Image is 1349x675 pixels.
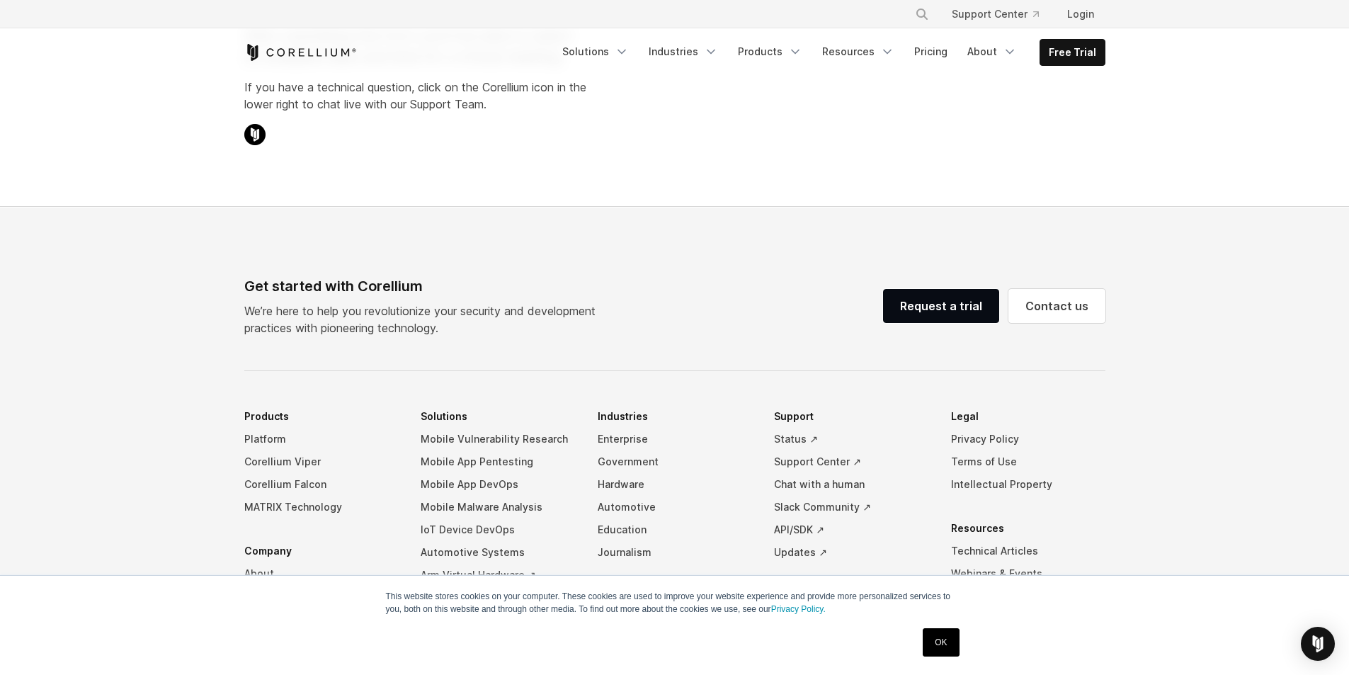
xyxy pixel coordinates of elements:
[774,518,928,541] a: API/SDK ↗
[598,518,752,541] a: Education
[1301,627,1335,661] div: Open Intercom Messenger
[554,39,637,64] a: Solutions
[244,124,266,145] img: Corellium Chat Icon
[814,39,903,64] a: Resources
[774,450,928,473] a: Support Center ↗
[923,628,959,657] a: OK
[774,428,928,450] a: Status ↗
[554,39,1105,66] div: Navigation Menu
[951,450,1105,473] a: Terms of Use
[244,44,357,61] a: Corellium Home
[244,496,399,518] a: MATRIX Technology
[940,1,1050,27] a: Support Center
[421,564,575,586] a: Arm Virtual Hardware ↗
[421,450,575,473] a: Mobile App Pentesting
[951,428,1105,450] a: Privacy Policy
[640,39,727,64] a: Industries
[729,39,811,64] a: Products
[244,428,399,450] a: Platform
[244,276,607,297] div: Get started with Corellium
[951,540,1105,562] a: Technical Articles
[951,562,1105,585] a: Webinars & Events
[386,590,964,616] p: This website stores cookies on your computer. These cookies are used to improve your website expe...
[421,428,575,450] a: Mobile Vulnerability Research
[244,450,399,473] a: Corellium Viper
[244,79,586,113] p: If you have a technical question, click on the Corellium icon in the lower right to chat live wit...
[906,39,956,64] a: Pricing
[598,428,752,450] a: Enterprise
[598,450,752,473] a: Government
[951,473,1105,496] a: Intellectual Property
[244,562,399,585] a: About
[1040,40,1105,65] a: Free Trial
[421,518,575,541] a: IoT Device DevOps
[774,473,928,496] a: Chat with a human
[898,1,1105,27] div: Navigation Menu
[244,473,399,496] a: Corellium Falcon
[244,302,607,336] p: We’re here to help you revolutionize your security and development practices with pioneering tech...
[421,541,575,564] a: Automotive Systems
[421,473,575,496] a: Mobile App DevOps
[598,496,752,518] a: Automotive
[771,604,826,614] a: Privacy Policy.
[883,289,999,323] a: Request a trial
[774,496,928,518] a: Slack Community ↗
[1008,289,1105,323] a: Contact us
[1056,1,1105,27] a: Login
[421,496,575,518] a: Mobile Malware Analysis
[909,1,935,27] button: Search
[774,541,928,564] a: Updates ↗
[598,473,752,496] a: Hardware
[959,39,1025,64] a: About
[598,541,752,564] a: Journalism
